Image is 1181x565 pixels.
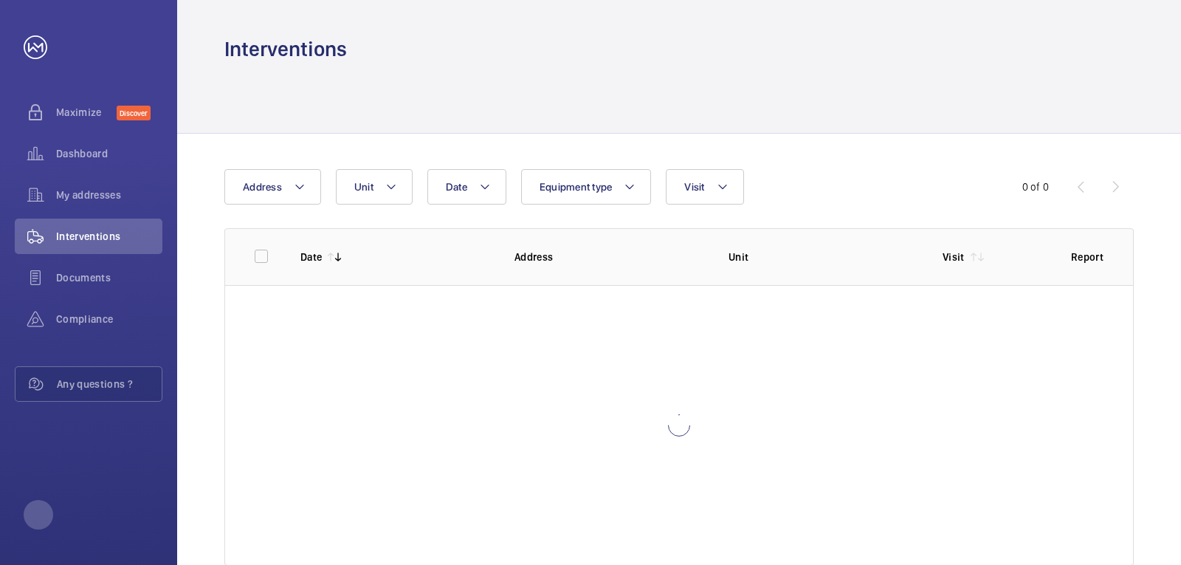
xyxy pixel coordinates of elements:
[521,169,652,205] button: Equipment type
[1022,179,1049,194] div: 0 of 0
[56,146,162,161] span: Dashboard
[117,106,151,120] span: Discover
[684,181,704,193] span: Visit
[56,229,162,244] span: Interventions
[427,169,506,205] button: Date
[666,169,743,205] button: Visit
[354,181,373,193] span: Unit
[336,169,413,205] button: Unit
[514,250,705,264] p: Address
[56,270,162,285] span: Documents
[729,250,919,264] p: Unit
[540,181,613,193] span: Equipment type
[243,181,282,193] span: Address
[57,377,162,391] span: Any questions ?
[300,250,322,264] p: Date
[56,312,162,326] span: Compliance
[943,250,965,264] p: Visit
[446,181,467,193] span: Date
[224,169,321,205] button: Address
[224,35,347,63] h1: Interventions
[1071,250,1103,264] p: Report
[56,188,162,202] span: My addresses
[56,105,117,120] span: Maximize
